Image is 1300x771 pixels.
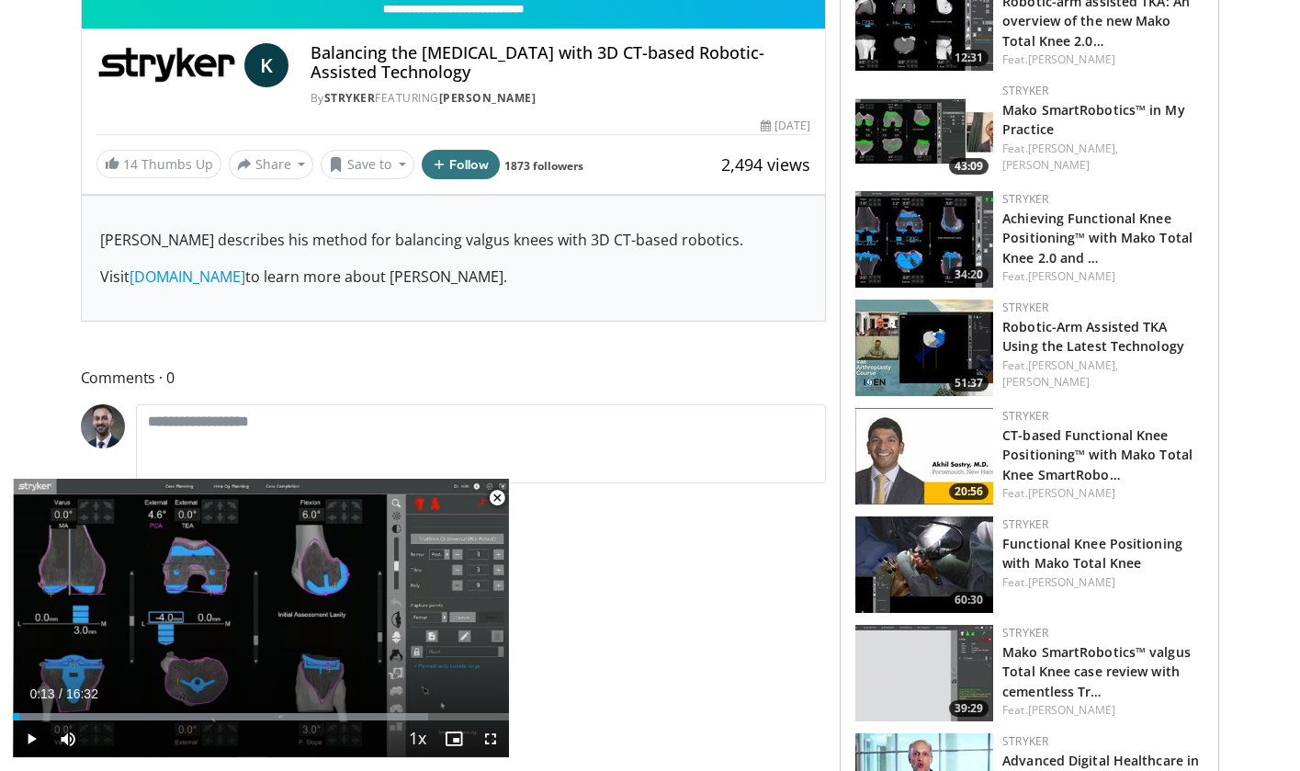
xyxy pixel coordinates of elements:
[1028,485,1115,501] a: [PERSON_NAME]
[1002,643,1191,699] a: Mako SmartRobotics™ valgus Total Knee case review with cementless Tr…
[855,300,993,396] a: 51:37
[100,266,808,288] p: Visit to learn more about [PERSON_NAME].
[1028,357,1118,373] a: [PERSON_NAME],
[1002,210,1193,266] a: Achieving Functional Knee Positioning™ with Mako Total Knee 2.0 and …
[229,150,314,179] button: Share
[504,158,583,174] a: 1873 followers
[29,686,54,701] span: 0:13
[1002,318,1184,355] a: Robotic-Arm Assisted TKA Using the Latest Technology
[1002,191,1048,207] a: Stryker
[949,592,989,608] span: 60:30
[81,404,125,448] img: Avatar
[13,713,509,720] div: Progress Bar
[855,408,993,505] img: 013b1142-0ce0-4cd1-a773-8853c1fdc0f6.150x105_q85_crop-smart_upscale.jpg
[949,266,989,283] span: 34:20
[123,155,138,173] span: 14
[472,720,509,757] button: Fullscreen
[949,483,989,500] span: 20:56
[1002,374,1090,390] a: [PERSON_NAME]
[479,479,515,517] button: Close
[855,300,993,396] img: e9d89239-f1e7-4003-95fd-cd6b4a6824e8.150x105_q85_crop-smart_upscale.jpg
[1002,83,1048,98] a: Stryker
[1002,625,1048,641] a: Stryker
[855,83,993,179] img: 6447fcf3-292f-4e91-9cb4-69224776b4c9.150x105_q85_crop-smart_upscale.jpg
[1002,535,1182,572] a: Functional Knee Positioning with Mako Total Knee
[1002,408,1048,424] a: Stryker
[439,90,537,106] a: [PERSON_NAME]
[949,700,989,717] span: 39:29
[1028,702,1115,718] a: [PERSON_NAME]
[1028,51,1115,67] a: [PERSON_NAME]
[100,229,808,251] p: [PERSON_NAME] describes his method for balancing valgus knees with 3D CT-based robotics.
[855,83,993,179] a: 43:09
[81,366,827,390] span: Comments 0
[855,408,993,505] a: 20:56
[1002,426,1193,482] a: CT-based Functional Knee Positioning™ with Mako Total Knee SmartRobo…
[761,118,810,134] div: [DATE]
[324,90,376,106] a: Stryker
[949,50,989,66] span: 12:31
[1002,141,1204,174] div: Feat.
[1002,357,1204,391] div: Feat.
[1002,300,1048,315] a: Stryker
[50,720,86,757] button: Mute
[1002,702,1204,719] div: Feat.
[1002,101,1185,138] a: Mako SmartRobotics™ in My Practice
[1028,574,1115,590] a: [PERSON_NAME]
[1002,485,1204,502] div: Feat.
[721,153,810,176] span: 2,494 views
[1002,51,1204,68] div: Feat.
[1002,268,1204,285] div: Feat.
[96,150,221,178] a: 14 Thumbs Up
[311,43,810,83] h4: Balancing the [MEDICAL_DATA] with 3D CT-based Robotic-Assisted Technology
[130,266,245,287] a: [DOMAIN_NAME]
[13,479,509,758] video-js: Video Player
[855,516,993,613] a: 60:30
[321,150,414,179] button: Save to
[855,625,993,721] img: 0c34eda3-09cb-44a2-80da-8c7e9d8ce670.150x105_q85_crop-smart_upscale.jpg
[435,720,472,757] button: Enable picture-in-picture mode
[1002,516,1048,532] a: Stryker
[855,516,993,613] img: ab09adc8-84c0-4f85-97d0-24e2f674aa9a.150x105_q85_crop-smart_upscale.jpg
[59,686,62,701] span: /
[1002,733,1048,749] a: Stryker
[13,720,50,757] button: Play
[422,150,501,179] button: Follow
[949,158,989,175] span: 43:09
[399,720,435,757] button: Playback Rate
[311,90,810,107] div: By FEATURING
[855,625,993,721] a: 39:29
[949,375,989,391] span: 51:37
[855,191,993,288] a: 34:20
[96,43,237,87] img: Stryker
[66,686,98,701] span: 16:32
[244,43,288,87] a: K
[855,191,993,288] img: f2610986-4998-4029-b25b-be01ddb61645.150x105_q85_crop-smart_upscale.jpg
[1002,157,1090,173] a: [PERSON_NAME]
[1002,574,1204,591] div: Feat.
[1028,268,1115,284] a: [PERSON_NAME]
[1028,141,1118,156] a: [PERSON_NAME],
